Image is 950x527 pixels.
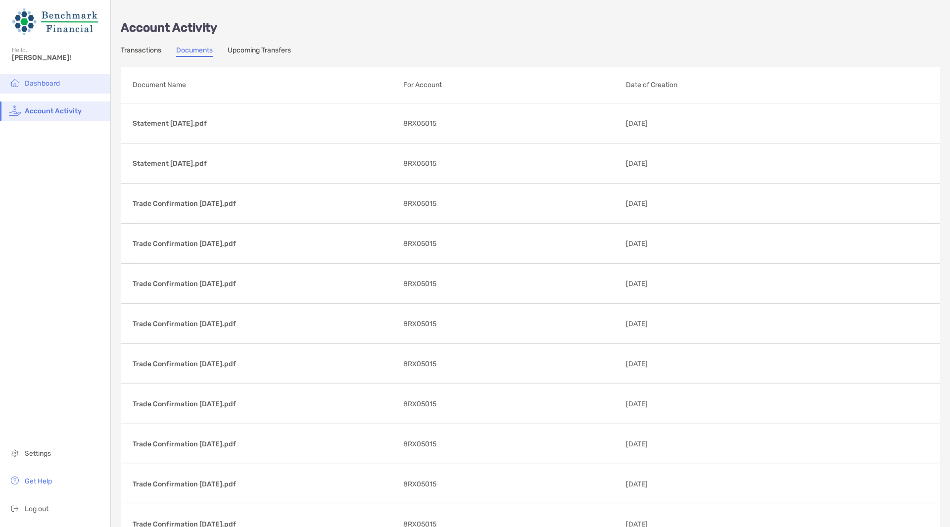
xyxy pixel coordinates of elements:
[403,438,436,450] span: 8RX05015
[121,46,161,57] a: Transactions
[403,358,436,370] span: 8RX05015
[403,238,436,250] span: 8RX05015
[626,197,745,210] p: [DATE]
[403,398,436,410] span: 8RX05015
[626,117,745,130] p: [DATE]
[9,502,21,514] img: logout icon
[133,478,395,490] p: Trade Confirmation [DATE].pdf
[626,318,745,330] p: [DATE]
[9,475,21,486] img: get-help icon
[626,358,745,370] p: [DATE]
[403,278,436,290] span: 8RX05015
[403,318,436,330] span: 8RX05015
[133,117,395,130] p: Statement [DATE].pdf
[25,449,51,458] span: Settings
[626,278,745,290] p: [DATE]
[626,238,745,250] p: [DATE]
[133,318,395,330] p: Trade Confirmation [DATE].pdf
[133,197,395,210] p: Trade Confirmation [DATE].pdf
[626,157,745,170] p: [DATE]
[133,79,395,91] p: Document Name
[133,358,395,370] p: Trade Confirmation [DATE].pdf
[403,117,436,130] span: 8RX05015
[403,79,618,91] p: For Account
[25,505,48,513] span: Log out
[626,438,745,450] p: [DATE]
[133,278,395,290] p: Trade Confirmation [DATE].pdf
[9,447,21,459] img: settings icon
[25,79,60,88] span: Dashboard
[626,79,864,91] p: Date of Creation
[133,438,395,450] p: Trade Confirmation [DATE].pdf
[228,46,291,57] a: Upcoming Transfers
[9,104,21,116] img: activity icon
[133,238,395,250] p: Trade Confirmation [DATE].pdf
[176,46,213,57] a: Documents
[25,107,82,115] span: Account Activity
[403,478,436,490] span: 8RX05015
[626,478,745,490] p: [DATE]
[133,157,395,170] p: Statement [DATE].pdf
[25,477,52,485] span: Get Help
[12,53,104,62] span: [PERSON_NAME]!
[403,157,436,170] span: 8RX05015
[133,398,395,410] p: Trade Confirmation [DATE].pdf
[626,398,745,410] p: [DATE]
[9,77,21,89] img: household icon
[403,197,436,210] span: 8RX05015
[121,22,940,34] p: Account Activity
[12,4,98,40] img: Zoe Logo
